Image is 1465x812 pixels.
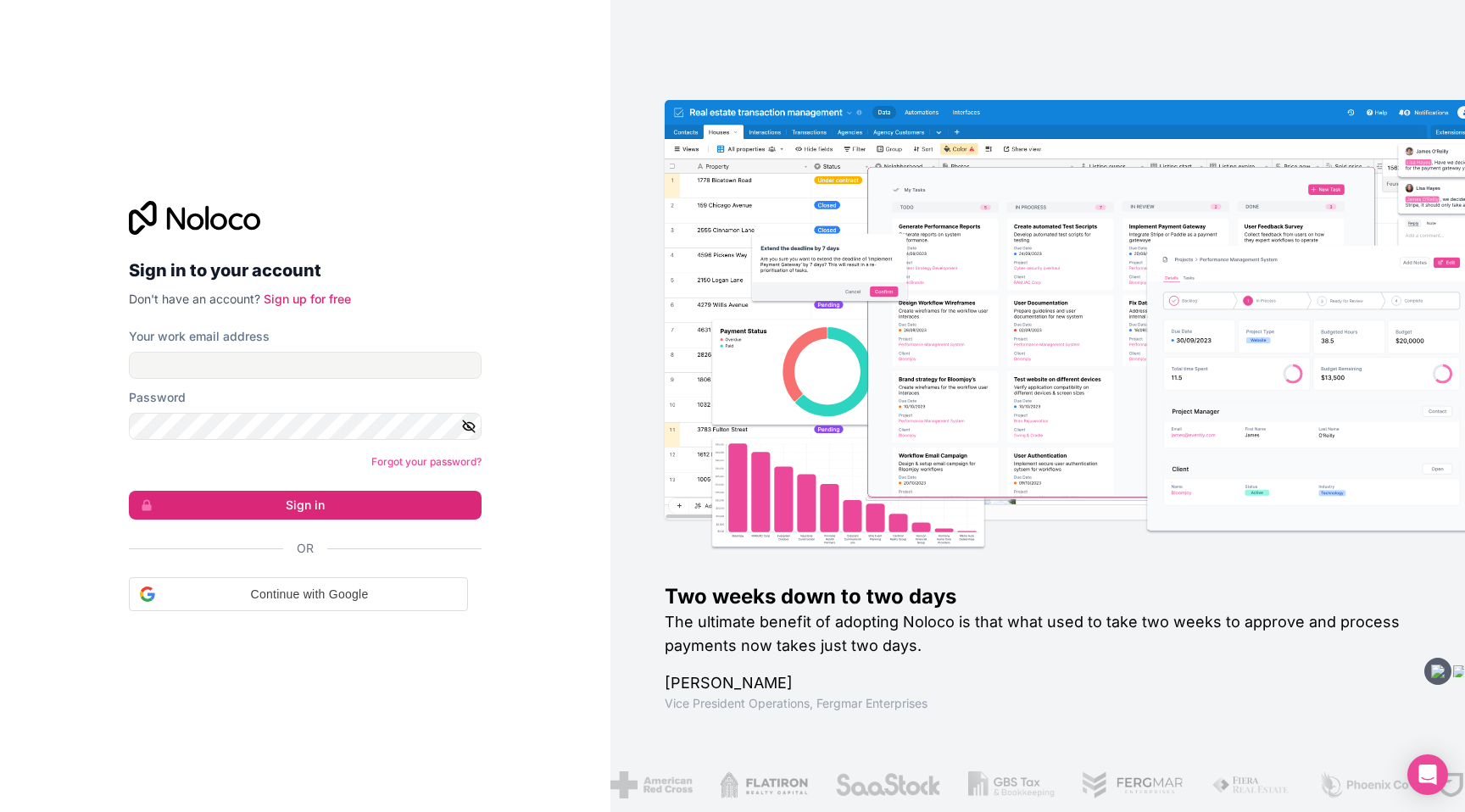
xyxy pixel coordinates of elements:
div: Open Intercom Messenger [1407,754,1448,795]
button: Sign in [129,491,482,520]
img: /assets/saastock-C6Zbiodz.png [833,771,940,798]
h2: Sign in to your account [129,255,482,286]
label: Password [129,389,186,406]
img: /assets/gbstax-C-GtDUiK.png [966,771,1053,798]
h1: [PERSON_NAME] [665,671,1411,695]
img: /assets/fergmar-CudnrXN5.png [1080,771,1184,798]
a: Forgot your password? [371,455,482,468]
img: /assets/american-red-cross-BAupjrZR.png [609,771,691,798]
span: Continue with Google [162,586,457,603]
div: Continue with Google [129,577,468,611]
a: Sign up for free [264,292,351,306]
h1: Two weeks down to two days [665,583,1411,610]
span: Don't have an account? [129,292,260,306]
h2: The ultimate benefit of adopting Noloco is that what used to take two weeks to approve and proces... [665,610,1411,658]
img: /assets/fiera-fwj2N5v4.png [1211,771,1290,798]
label: Your work email address [129,328,270,345]
input: Email address [129,352,482,379]
span: Or [297,540,314,557]
h1: Vice President Operations , Fergmar Enterprises [665,695,1411,712]
input: Password [129,413,482,440]
img: /assets/flatiron-C8eUkumj.png [718,771,806,798]
img: /assets/phoenix-BREaitsQ.png [1317,771,1408,798]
